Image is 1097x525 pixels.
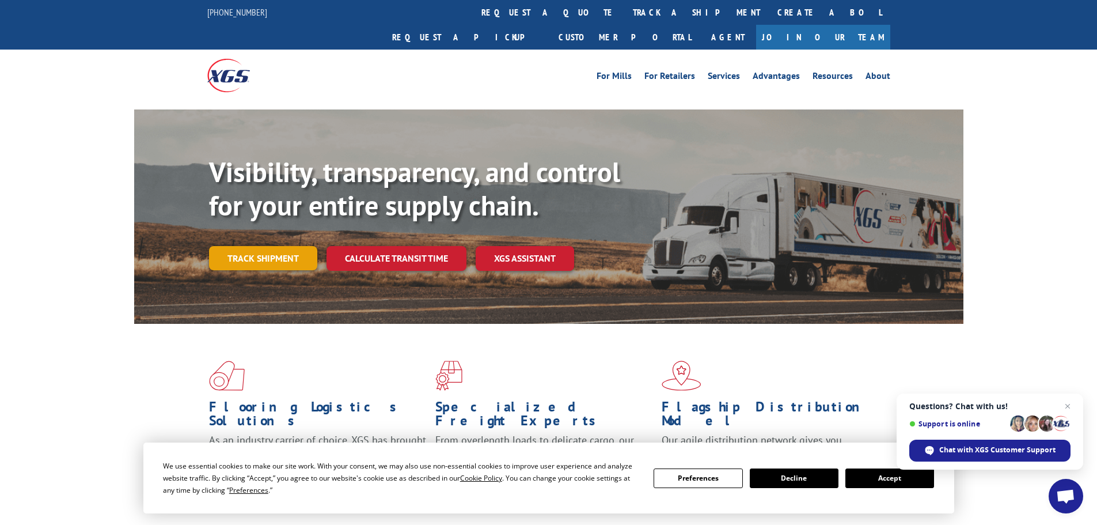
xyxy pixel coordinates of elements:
span: Support is online [909,420,1006,428]
a: For Retailers [644,71,695,84]
a: Services [708,71,740,84]
h1: Flooring Logistics Solutions [209,400,427,433]
a: About [866,71,890,84]
a: Track shipment [209,246,317,270]
a: Request a pickup [384,25,550,50]
span: Preferences [229,485,268,495]
a: [PHONE_NUMBER] [207,6,267,18]
img: xgs-icon-total-supply-chain-intelligence-red [209,361,245,391]
a: Join Our Team [756,25,890,50]
div: Open chat [1049,479,1083,513]
span: Cookie Policy [460,473,502,483]
button: Preferences [654,469,742,488]
span: Questions? Chat with us! [909,402,1071,411]
a: For Mills [597,71,632,84]
span: Close chat [1061,399,1075,413]
img: xgs-icon-flagship-distribution-model-red [662,361,701,391]
span: Our agile distribution network gives you nationwide inventory management on demand. [662,433,874,460]
a: Resources [813,71,853,84]
div: Chat with XGS Customer Support [909,440,1071,462]
div: We use essential cookies to make our site work. With your consent, we may also use non-essential ... [163,460,640,496]
a: Calculate transit time [327,246,466,271]
a: Advantages [753,71,800,84]
p: From overlength loads to delicate cargo, our experienced staff knows the best way to move your fr... [435,433,653,485]
a: Customer Portal [550,25,700,50]
h1: Flagship Distribution Model [662,400,879,433]
button: Accept [845,469,934,488]
span: Chat with XGS Customer Support [939,445,1056,455]
img: xgs-icon-focused-on-flooring-red [435,361,462,391]
a: XGS ASSISTANT [476,246,574,271]
div: Cookie Consent Prompt [143,443,954,513]
a: Agent [700,25,756,50]
h1: Specialized Freight Experts [435,400,653,433]
span: As an industry carrier of choice, XGS has brought innovation and dedication to flooring logistics... [209,433,426,474]
b: Visibility, transparency, and control for your entire supply chain. [209,154,620,223]
button: Decline [750,469,838,488]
